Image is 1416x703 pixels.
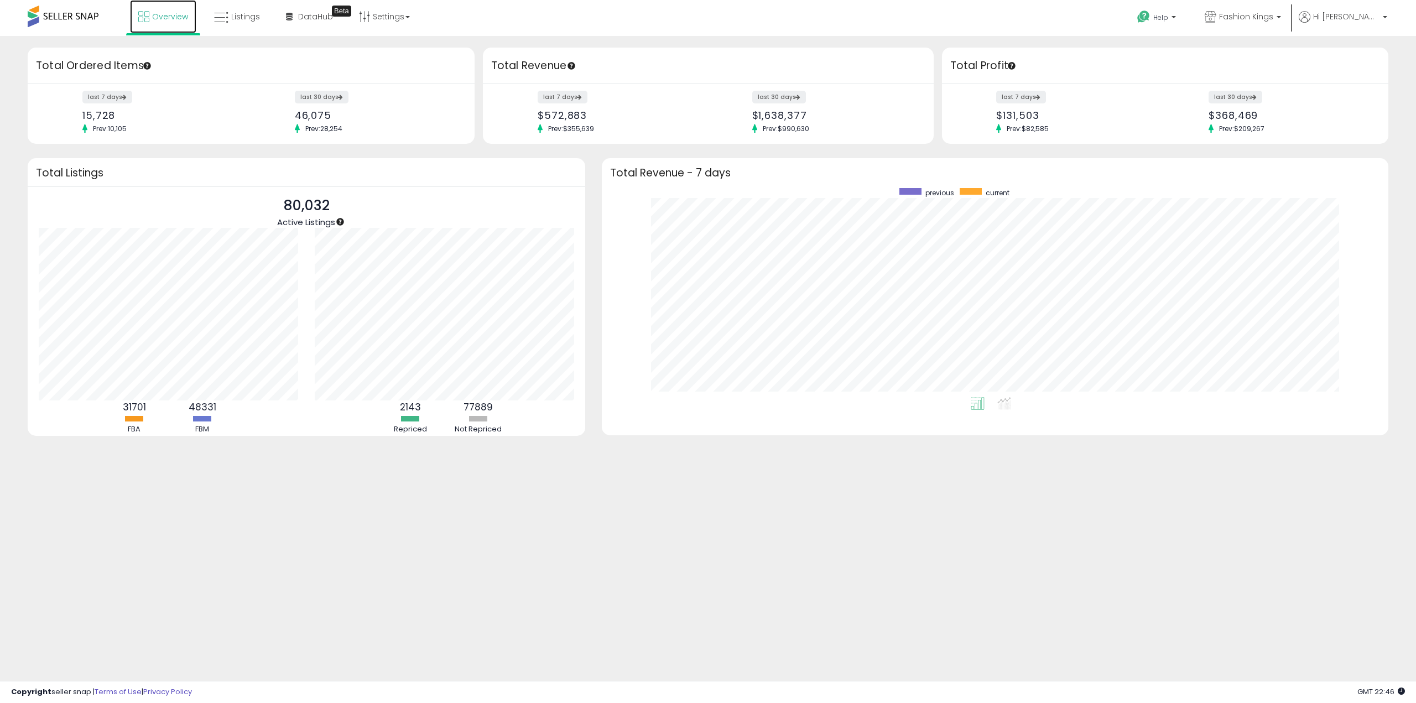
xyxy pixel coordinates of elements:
span: Active Listings [277,216,335,228]
div: FBA [101,424,168,435]
div: Tooltip anchor [566,61,576,71]
h3: Total Listings [36,169,577,177]
h3: Total Revenue [491,58,925,74]
b: 77889 [464,400,493,414]
span: Prev: $82,585 [1001,124,1054,133]
div: $572,883 [538,110,700,121]
label: last 30 days [752,91,806,103]
span: Prev: $209,267 [1214,124,1270,133]
div: Repriced [377,424,444,435]
i: Get Help [1137,10,1150,24]
label: last 30 days [1209,91,1262,103]
span: previous [925,188,954,197]
span: Listings [231,11,260,22]
span: Overview [152,11,188,22]
div: 46,075 [295,110,455,121]
span: Fashion Kings [1219,11,1273,22]
h3: Total Revenue - 7 days [610,169,1381,177]
div: Tooltip anchor [142,61,152,71]
span: Help [1153,13,1168,22]
span: current [986,188,1009,197]
p: 80,032 [277,195,335,216]
label: last 7 days [996,91,1046,103]
div: $368,469 [1209,110,1369,121]
b: 48331 [189,400,216,414]
span: Hi [PERSON_NAME] [1313,11,1379,22]
div: Tooltip anchor [332,6,351,17]
label: last 30 days [295,91,348,103]
span: DataHub [298,11,333,22]
h3: Total Ordered Items [36,58,466,74]
b: 31701 [123,400,146,414]
div: $131,503 [996,110,1157,121]
span: Prev: $990,630 [757,124,815,133]
h3: Total Profit [950,58,1381,74]
div: Tooltip anchor [1007,61,1017,71]
b: 2143 [400,400,421,414]
label: last 7 days [82,91,132,103]
div: Tooltip anchor [335,217,345,227]
div: $1,638,377 [752,110,914,121]
span: Prev: $355,639 [543,124,600,133]
a: Hi [PERSON_NAME] [1299,11,1387,36]
label: last 7 days [538,91,587,103]
div: Not Repriced [445,424,512,435]
div: 15,728 [82,110,243,121]
span: Prev: 28,254 [300,124,348,133]
span: Prev: 10,105 [87,124,132,133]
div: FBM [169,424,236,435]
a: Help [1128,2,1187,36]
